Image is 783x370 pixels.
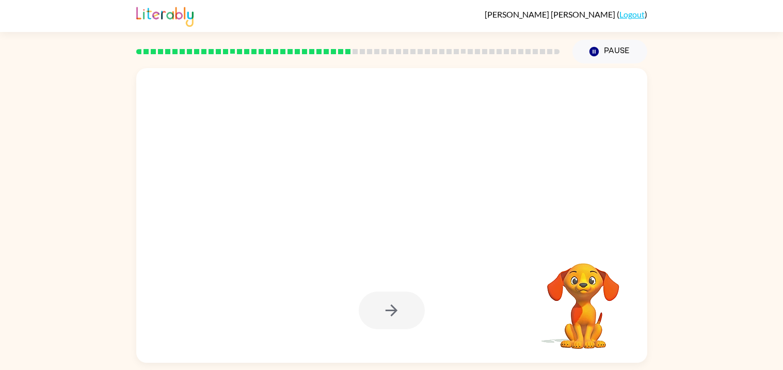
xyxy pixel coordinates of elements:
a: Logout [619,9,645,19]
button: Pause [572,40,647,63]
div: ( ) [485,9,647,19]
span: [PERSON_NAME] [PERSON_NAME] [485,9,617,19]
img: Literably [136,4,194,27]
video: Your browser must support playing .mp4 files to use Literably. Please try using another browser. [532,247,635,350]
